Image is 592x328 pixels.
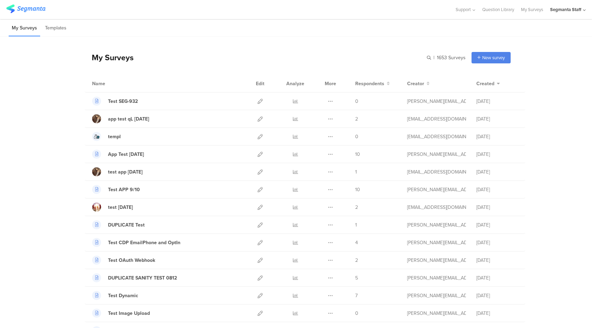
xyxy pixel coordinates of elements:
[437,54,466,61] span: 1653 Surveys
[476,186,518,193] div: [DATE]
[476,274,518,282] div: [DATE]
[285,75,306,92] div: Analyze
[407,133,466,140] div: eliran@segmanta.com
[108,274,177,282] div: DUPLICATE SANITY TEST 0812
[476,80,500,87] button: Created
[108,257,155,264] div: Test OAuth Webhook
[6,5,45,13] img: segmanta logo
[355,133,358,140] span: 0
[108,204,133,211] div: test 9.10.25
[85,52,134,63] div: My Surveys
[407,239,466,246] div: riel@segmanta.com
[407,151,466,158] div: riel@segmanta.com
[108,239,180,246] div: Test CDP EmailPhone and OptIn
[482,54,505,61] span: New survey
[92,238,180,247] a: Test CDP EmailPhone and OptIn
[407,80,430,87] button: Creator
[407,257,466,264] div: riel@segmanta.com
[355,221,357,229] span: 1
[253,75,268,92] div: Edit
[476,80,494,87] span: Created
[355,80,384,87] span: Respondents
[355,257,358,264] span: 2
[355,80,390,87] button: Respondents
[476,98,518,105] div: [DATE]
[92,256,155,265] a: Test OAuth Webhook
[476,204,518,211] div: [DATE]
[92,220,145,229] a: DUPLICATE Test
[92,291,138,300] a: Test Dynamic
[456,6,471,13] span: Support
[108,151,144,158] div: App Test 9.10.25
[108,98,138,105] div: Test SEG-932
[476,133,518,140] div: [DATE]
[407,168,466,176] div: eliran@segmanta.com
[476,257,518,264] div: [DATE]
[432,54,436,61] span: |
[92,97,138,106] a: Test SEG-932
[476,221,518,229] div: [DATE]
[108,292,138,299] div: Test Dynamic
[108,221,145,229] div: DUPLICATE Test
[355,98,358,105] span: 0
[92,150,144,159] a: App Test [DATE]
[476,168,518,176] div: [DATE]
[407,221,466,229] div: riel@segmanta.com
[476,292,518,299] div: [DATE]
[407,115,466,123] div: eliran@segmanta.com
[108,168,143,176] div: test app 10 sep 25
[92,167,143,176] a: test app [DATE]
[92,203,133,212] a: test [DATE]
[355,115,358,123] span: 2
[92,132,121,141] a: templ
[92,114,149,123] a: app test qL [DATE]
[92,309,150,318] a: Test Image Upload
[92,80,134,87] div: Name
[323,75,338,92] div: More
[407,274,466,282] div: raymund@segmanta.com
[108,310,150,317] div: Test Image Upload
[42,20,70,36] li: Templates
[355,310,358,317] span: 0
[407,80,424,87] span: Creator
[355,151,360,158] span: 10
[355,274,358,282] span: 5
[407,204,466,211] div: channelle@segmanta.com
[407,98,466,105] div: raymund@segmanta.com
[355,186,360,193] span: 10
[407,310,466,317] div: raymund@segmanta.com
[355,292,358,299] span: 7
[355,204,358,211] span: 2
[92,185,140,194] a: Test APP 9/10
[476,310,518,317] div: [DATE]
[92,273,177,282] a: DUPLICATE SANITY TEST 0812
[407,186,466,193] div: raymund@segmanta.com
[108,186,140,193] div: Test APP 9/10
[355,168,357,176] span: 1
[9,20,40,36] li: My Surveys
[108,115,149,123] div: app test qL wed 10 sep
[355,239,358,246] span: 4
[550,6,581,13] div: Segmanta Staff
[407,292,466,299] div: raymund@segmanta.com
[108,133,121,140] div: templ
[476,239,518,246] div: [DATE]
[476,115,518,123] div: [DATE]
[476,151,518,158] div: [DATE]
